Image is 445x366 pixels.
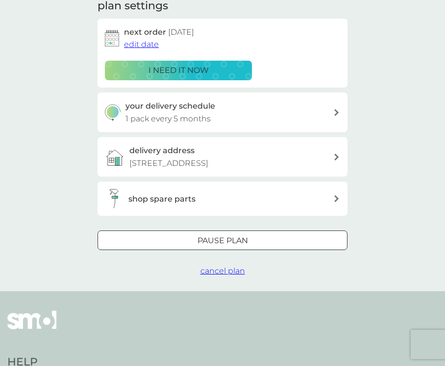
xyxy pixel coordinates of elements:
button: your delivery schedule1 pack every 5 months [98,92,347,132]
p: [STREET_ADDRESS] [129,157,208,170]
h3: shop spare parts [128,193,196,206]
h3: your delivery schedule [125,100,215,113]
button: Pause plan [98,230,347,250]
h3: delivery address [129,144,195,157]
a: delivery address[STREET_ADDRESS] [98,137,347,177]
img: smol [7,311,56,344]
button: i need it now [105,61,252,80]
button: shop spare parts [98,182,347,216]
p: 1 pack every 5 months [125,113,211,125]
p: i need it now [148,64,209,77]
span: cancel plan [200,266,245,275]
button: cancel plan [200,265,245,277]
p: Pause plan [198,234,248,247]
h2: next order [124,26,194,39]
span: [DATE] [168,27,194,37]
span: edit date [124,40,159,49]
button: edit date [124,38,159,51]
